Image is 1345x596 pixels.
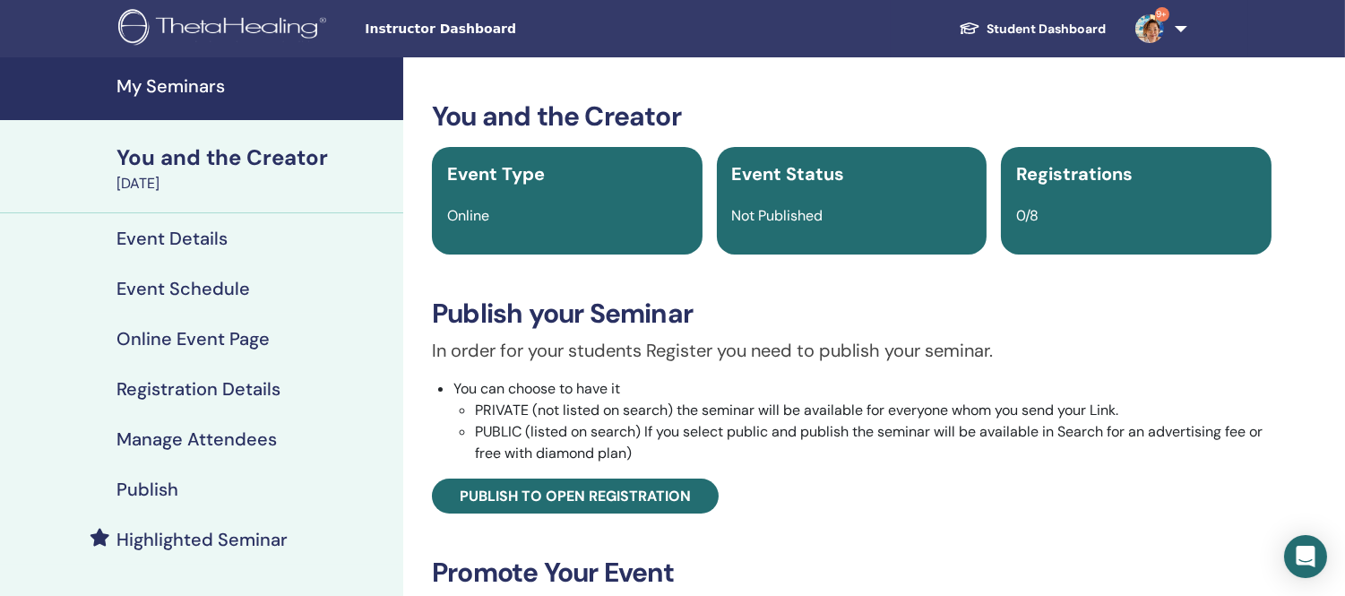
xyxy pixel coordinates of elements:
[116,479,178,500] h4: Publish
[475,400,1272,421] li: PRIVATE (not listed on search) the seminar will be available for everyone whom you send your Link.
[959,21,980,36] img: graduation-cap-white.svg
[460,487,691,505] span: Publish to open registration
[116,428,277,450] h4: Manage Attendees
[732,206,823,225] span: Not Published
[116,75,392,97] h4: My Seminars
[116,173,392,194] div: [DATE]
[1284,535,1327,578] div: Open Intercom Messenger
[116,228,228,249] h4: Event Details
[475,421,1272,464] li: PUBLIC (listed on search) If you select public and publish the seminar will be available in Searc...
[116,529,288,550] h4: Highlighted Seminar
[432,337,1272,364] p: In order for your students Register you need to publish your seminar.
[432,557,1272,589] h3: Promote Your Event
[116,278,250,299] h4: Event Schedule
[365,20,634,39] span: Instructor Dashboard
[453,378,1272,464] li: You can choose to have it
[944,13,1121,46] a: Student Dashboard
[732,162,845,186] span: Event Status
[432,100,1272,133] h3: You and the Creator
[432,298,1272,330] h3: Publish your Seminar
[1155,7,1169,22] span: 9+
[1016,162,1133,186] span: Registrations
[116,143,392,173] div: You and the Creator
[1016,206,1039,225] span: 0/8
[106,143,403,194] a: You and the Creator[DATE]
[118,9,332,49] img: logo.png
[116,328,270,350] h4: Online Event Page
[116,378,280,400] h4: Registration Details
[447,162,545,186] span: Event Type
[447,206,489,225] span: Online
[1135,14,1164,43] img: default.jpg
[432,479,719,514] a: Publish to open registration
